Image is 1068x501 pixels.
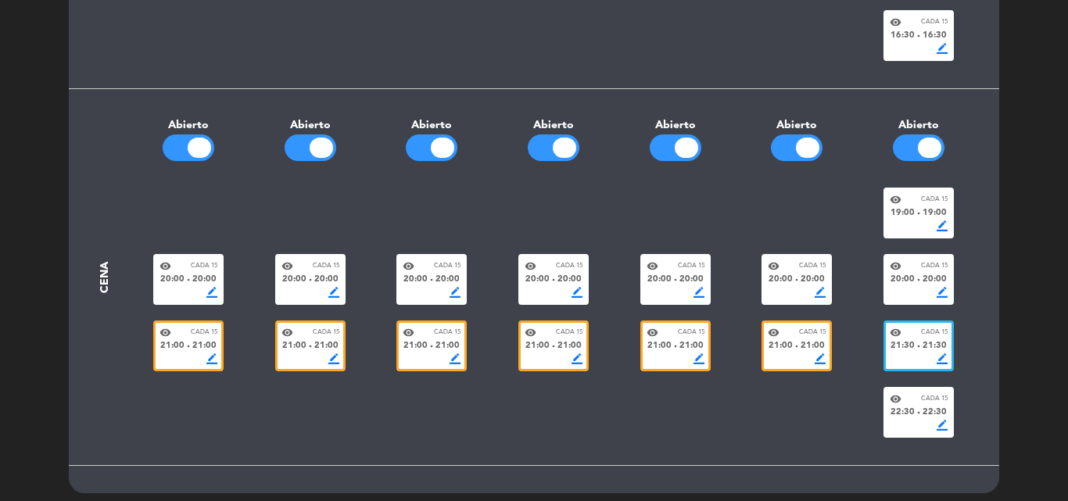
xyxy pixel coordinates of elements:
span: 20:00 [403,273,428,287]
span: border_color [450,353,461,364]
span: border_color [937,353,948,364]
span: Cada 15 [556,261,582,271]
span: visibility [525,260,536,272]
span: fiber_manual_record [187,345,190,348]
span: Cada 15 [191,327,217,338]
span: visibility [890,16,901,28]
span: fiber_manual_record [795,345,798,348]
span: border_color [693,353,704,364]
span: fiber_manual_record [309,345,312,348]
span: Cada 15 [434,261,461,271]
div: Abierto [371,116,493,134]
span: fiber_manual_record [309,278,312,281]
div: Abierto [858,116,980,134]
span: border_color [693,287,704,298]
span: border_color [815,287,826,298]
span: Cada 15 [313,327,339,338]
span: border_color [572,287,582,298]
span: Cada 15 [678,261,704,271]
span: 22:30 [923,406,947,420]
span: fiber_manual_record [552,345,555,348]
span: 21:30 [891,339,915,353]
span: 21:00 [282,339,306,353]
span: fiber_manual_record [187,278,190,281]
span: fiber_manual_record [795,278,798,281]
span: Cada 15 [556,327,582,338]
span: fiber_manual_record [917,34,920,38]
span: 20:00 [647,273,672,287]
div: Abierto [127,116,249,134]
span: Cada 15 [921,195,948,205]
span: 21:30 [923,339,947,353]
span: 16:30 [891,29,915,43]
span: Cada 15 [191,261,217,271]
span: 21:00 [160,339,185,353]
span: Cada 15 [678,327,704,338]
span: 20:00 [282,273,306,287]
span: 19:00 [923,206,947,220]
span: border_color [450,287,461,298]
span: Cada 15 [921,394,948,404]
span: 21:00 [647,339,672,353]
span: 20:00 [525,273,550,287]
span: 20:00 [679,273,704,287]
span: 20:00 [314,273,339,287]
span: 21:00 [557,339,582,353]
span: 20:00 [160,273,185,287]
span: visibility [159,260,171,272]
span: fiber_manual_record [674,345,677,348]
span: 20:00 [891,273,915,287]
span: visibility [281,260,293,272]
span: 22:30 [891,406,915,420]
span: 21:00 [679,339,704,353]
span: fiber_manual_record [674,278,677,281]
span: border_color [937,220,948,231]
span: visibility [647,260,658,272]
span: visibility [525,327,536,338]
span: Cada 15 [921,261,948,271]
span: fiber_manual_record [430,345,433,348]
span: fiber_manual_record [430,278,433,281]
span: 21:00 [769,339,793,353]
span: border_color [328,353,339,364]
span: fiber_manual_record [917,411,920,414]
span: fiber_manual_record [917,278,920,281]
span: visibility [890,260,901,272]
span: Cada 15 [313,261,339,271]
span: border_color [206,287,217,298]
span: fiber_manual_record [917,212,920,215]
span: visibility [647,327,658,338]
span: Cada 15 [434,327,461,338]
span: 16:30 [923,29,947,43]
span: border_color [206,353,217,364]
span: border_color [328,287,339,298]
div: Abierto [493,116,615,134]
span: 20:00 [769,273,793,287]
span: 20:00 [557,273,582,287]
span: visibility [768,260,779,272]
span: visibility [403,260,414,272]
span: visibility [159,327,171,338]
span: 21:00 [525,339,550,353]
span: fiber_manual_record [917,345,920,348]
span: visibility [890,327,901,338]
span: 20:00 [801,273,825,287]
span: 20:00 [435,273,460,287]
span: 20:00 [192,273,217,287]
div: Cena [96,262,114,293]
div: Abierto [249,116,371,134]
span: visibility [890,194,901,206]
span: 19:00 [891,206,915,220]
span: border_color [937,43,948,54]
span: 21:00 [435,339,460,353]
span: visibility [768,327,779,338]
span: 20:00 [923,273,947,287]
span: 21:00 [314,339,339,353]
span: visibility [890,393,901,405]
span: 21:00 [403,339,428,353]
span: Cada 15 [799,327,826,338]
span: 21:00 [801,339,825,353]
span: border_color [937,420,948,431]
span: visibility [281,327,293,338]
div: Abierto [736,116,858,134]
